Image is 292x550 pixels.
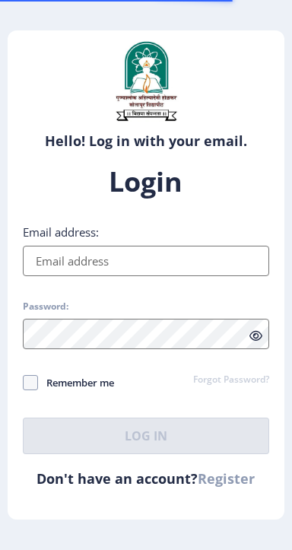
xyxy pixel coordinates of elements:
[108,38,184,124] img: sulogo.png
[23,164,270,200] h1: Login
[193,374,269,387] a: Forgot Password?
[23,469,270,488] h6: Don't have an account?
[23,224,99,240] label: Email address:
[198,469,255,488] a: Register
[19,132,274,150] h6: Hello! Log in with your email.
[38,374,114,392] span: Remember me
[23,418,270,454] button: Log In
[23,246,270,276] input: Email address
[23,300,68,313] label: Password:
